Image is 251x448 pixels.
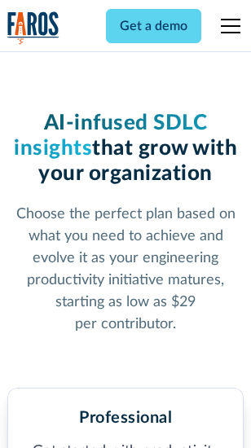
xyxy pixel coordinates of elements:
a: Get a demo [106,9,201,43]
p: Choose the perfect plan based on what you need to achieve and evolve it as your engineering produ... [7,204,244,336]
img: Logo of the analytics and reporting company Faros. [7,11,59,45]
h1: that grow with your organization [7,111,244,187]
h2: Professional [79,408,172,428]
div: menu [211,7,244,46]
span: AI-infused SDLC insights [14,112,207,159]
a: home [7,11,59,45]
